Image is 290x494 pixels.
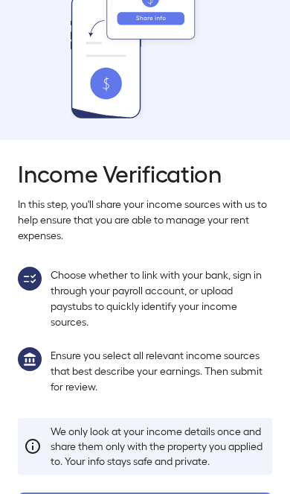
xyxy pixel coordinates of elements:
[18,347,42,371] img: group1.svg
[51,267,272,329] p: Choose whether to link with your bank, sign in through your payroll account, or upload paystubs t...
[18,196,272,243] p: In this step, you'll share your income sources with us to help ensure that you are able to manage...
[51,424,266,469] p: We only look at your income details once and share them only with the property you applied to. Yo...
[18,267,42,291] img: group2.svg
[51,347,272,394] p: Ensure you select all relevant income sources that best describe your earnings. Then submit for r...
[18,158,272,187] h2: Income Verification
